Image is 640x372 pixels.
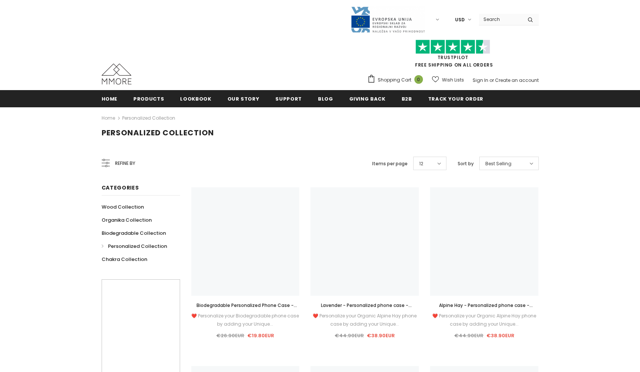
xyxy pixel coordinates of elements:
[419,160,423,167] span: 12
[275,90,302,107] a: support
[275,95,302,102] span: support
[349,90,386,107] a: Giving back
[197,302,297,317] span: Biodegradable Personalized Phone Case - Black
[310,312,419,328] div: ❤️ Personalize your Organic Alpine Hay phone case by adding your Unique...
[430,301,538,310] a: Alpine Hay - Personalized phone case - Personalized gift
[216,332,244,339] span: €26.90EUR
[102,90,118,107] a: Home
[102,64,132,84] img: MMORE Cases
[479,14,522,25] input: Search Site
[473,77,488,83] a: Sign In
[191,301,300,310] a: Biodegradable Personalized Phone Case - Black
[350,6,425,33] img: Javni Razpis
[372,160,408,167] label: Items per page
[102,203,144,210] span: Wood Collection
[439,302,533,317] span: Alpine Hay - Personalized phone case - Personalized gift
[122,115,175,121] a: Personalized Collection
[349,95,386,102] span: Giving back
[108,243,167,250] span: Personalized Collection
[180,95,211,102] span: Lookbook
[402,95,412,102] span: B2B
[102,213,152,227] a: Organika Collection
[247,332,274,339] span: €19.80EUR
[432,73,464,86] a: Wish Lists
[454,332,483,339] span: €44.90EUR
[102,240,167,253] a: Personalized Collection
[318,90,333,107] a: Blog
[102,95,118,102] span: Home
[367,74,427,86] a: Shopping Cart 0
[414,75,423,84] span: 0
[228,90,260,107] a: Our Story
[428,95,483,102] span: Track your order
[133,90,164,107] a: Products
[415,40,490,54] img: Trust Pilot Stars
[133,95,164,102] span: Products
[102,200,144,213] a: Wood Collection
[485,160,511,167] span: Best Selling
[102,256,147,263] span: Chakra Collection
[455,16,465,24] span: USD
[115,159,135,167] span: Refine by
[495,77,539,83] a: Create an account
[350,16,425,22] a: Javni Razpis
[378,76,411,84] span: Shopping Cart
[486,332,514,339] span: €38.90EUR
[191,312,300,328] div: ❤️ Personalize your Biodegradable phone case by adding your Unique...
[458,160,474,167] label: Sort by
[367,43,539,68] span: FREE SHIPPING ON ALL ORDERS
[428,90,483,107] a: Track your order
[102,227,166,240] a: Biodegradable Collection
[102,216,152,224] span: Organika Collection
[489,77,494,83] span: or
[335,332,364,339] span: €44.90EUR
[367,332,395,339] span: €38.90EUR
[321,302,412,317] span: Lavender - Personalized phone case - Personalized gift
[430,312,538,328] div: ❤️ Personalize your Organic Alpine Hay phone case by adding your Unique...
[438,54,469,61] a: Trustpilot
[442,76,464,84] span: Wish Lists
[402,90,412,107] a: B2B
[102,253,147,266] a: Chakra Collection
[180,90,211,107] a: Lookbook
[102,184,139,191] span: Categories
[102,127,214,138] span: Personalized Collection
[228,95,260,102] span: Our Story
[102,230,166,237] span: Biodegradable Collection
[318,95,333,102] span: Blog
[310,301,419,310] a: Lavender - Personalized phone case - Personalized gift
[102,114,115,123] a: Home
